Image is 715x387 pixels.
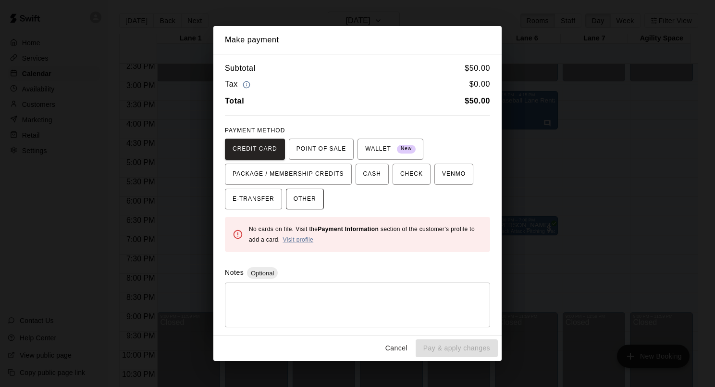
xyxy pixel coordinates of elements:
b: Total [225,97,244,105]
span: CREDIT CARD [233,142,277,157]
span: PACKAGE / MEMBERSHIP CREDITS [233,167,344,182]
b: Payment Information [318,226,379,232]
button: POINT OF SALE [289,139,354,160]
button: CREDIT CARD [225,139,285,160]
span: WALLET [365,142,416,157]
span: Optional [247,270,278,277]
button: VENMO [434,164,473,185]
span: CHECK [400,167,423,182]
button: E-TRANSFER [225,189,282,210]
h2: Make payment [213,26,502,54]
h6: $ 50.00 [465,62,490,75]
button: Cancel [381,339,412,357]
button: CASH [356,164,389,185]
span: E-TRANSFER [233,192,274,207]
h6: Subtotal [225,62,256,75]
h6: Tax [225,78,253,91]
span: No cards on file. Visit the section of the customer's profile to add a card. [249,226,475,243]
button: PACKAGE / MEMBERSHIP CREDITS [225,164,352,185]
span: VENMO [442,167,466,182]
h6: $ 0.00 [469,78,490,91]
button: WALLET New [357,139,423,160]
b: $ 50.00 [465,97,490,105]
button: CHECK [393,164,431,185]
button: OTHER [286,189,324,210]
label: Notes [225,269,244,276]
span: POINT OF SALE [296,142,346,157]
span: CASH [363,167,381,182]
a: Visit profile [283,236,313,243]
span: PAYMENT METHOD [225,127,285,134]
span: OTHER [294,192,316,207]
span: New [397,142,416,155]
